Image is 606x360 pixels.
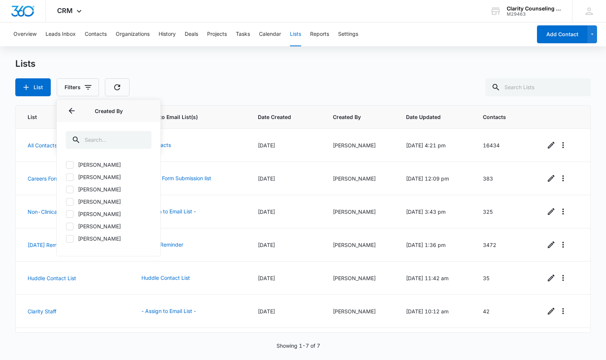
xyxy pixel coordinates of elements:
[557,272,569,284] button: Overflow Menu
[66,131,151,149] input: Search...
[66,198,151,206] label: [PERSON_NAME]
[324,228,397,262] td: [PERSON_NAME]
[66,185,151,193] label: [PERSON_NAME]
[66,210,151,218] label: [PERSON_NAME]
[258,175,315,182] div: [DATE]
[28,242,84,248] a: [DATE] Reminder Email
[545,139,557,151] a: Edit
[324,295,397,328] td: [PERSON_NAME]
[557,139,569,151] button: Overflow Menu
[507,6,561,12] div: account name
[474,162,537,195] td: 383
[57,7,73,15] span: CRM
[483,113,517,121] span: Contacts
[28,142,57,148] a: All Contacts
[406,175,465,182] div: [DATE] 12:09 pm
[545,305,557,317] a: Edit
[116,22,150,46] button: Organizations
[310,22,329,46] button: Reports
[159,22,176,46] button: History
[557,206,569,217] button: Overflow Menu
[333,113,378,121] span: Created By
[85,22,107,46] button: Contacts
[406,307,465,315] div: [DATE] 10:12 am
[474,228,537,262] td: 3472
[258,241,315,249] div: [DATE]
[537,25,587,43] button: Add Contact
[406,241,465,249] div: [DATE] 1:36 pm
[15,58,35,69] h1: Lists
[207,22,227,46] button: Projects
[406,208,465,216] div: [DATE] 3:43 pm
[134,302,203,320] button: - Assign to Email List -
[474,295,537,328] td: 42
[57,78,99,96] button: Filters
[46,22,76,46] button: Leads Inbox
[507,12,561,17] div: account id
[258,307,315,315] div: [DATE]
[324,129,397,162] td: [PERSON_NAME]
[290,22,301,46] button: Lists
[474,262,537,295] td: 35
[557,305,569,317] button: Overflow Menu
[28,113,105,121] span: List
[258,113,304,121] span: Date Created
[134,169,219,187] button: Careers Form Submission list
[474,129,537,162] td: 16434
[66,107,151,115] p: Created By
[545,206,557,217] a: Edit
[259,22,281,46] button: Calendar
[236,22,250,46] button: Tasks
[545,239,557,251] a: Edit
[66,105,78,117] button: Back
[545,172,557,184] a: Edit
[134,236,191,254] button: [DATE] Reminder
[66,173,151,181] label: [PERSON_NAME]
[545,272,557,284] a: Edit
[28,209,89,215] a: Non-Clinical Careers List
[324,262,397,295] td: [PERSON_NAME]
[324,162,397,195] td: [PERSON_NAME]
[277,342,320,350] p: Showing 1-7 of 7
[474,195,537,228] td: 325
[66,222,151,230] label: [PERSON_NAME]
[134,269,197,287] button: Huddle Contact List
[66,161,151,169] label: [PERSON_NAME]
[134,113,229,121] span: Assigned to Email List(s)
[258,274,315,282] div: [DATE]
[134,203,203,220] button: - Assign to Email List -
[406,113,454,121] span: Date Updated
[557,172,569,184] button: Overflow Menu
[258,208,315,216] div: [DATE]
[28,308,56,314] a: Clarity Staff
[338,22,358,46] button: Settings
[324,195,397,228] td: [PERSON_NAME]
[28,175,97,182] a: Careers Form Submission list
[28,275,76,281] a: Huddle Contact List
[485,78,591,96] input: Search Lists
[258,141,315,149] div: [DATE]
[557,239,569,251] button: Overflow Menu
[185,22,198,46] button: Deals
[406,274,465,282] div: [DATE] 11:42 am
[406,141,465,149] div: [DATE] 4:21 pm
[66,235,151,242] label: [PERSON_NAME]
[13,22,37,46] button: Overview
[15,78,51,96] button: List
